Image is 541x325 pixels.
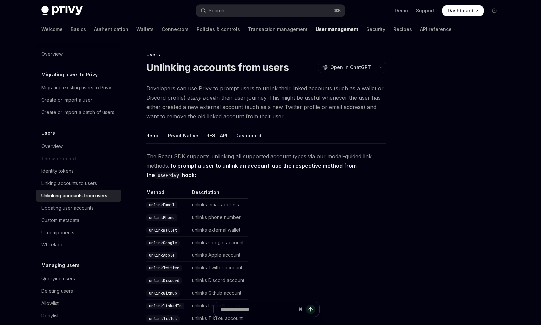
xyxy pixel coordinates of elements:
[189,262,248,274] td: unlinks Twitter account
[189,287,248,300] td: unlinks Github account
[146,61,289,73] h1: Unlinking accounts from users
[146,51,386,58] div: Users
[330,64,371,71] span: Open in ChatGPT
[41,204,94,212] div: Updating user accounts
[146,227,180,234] code: unlinkWallet
[36,153,121,165] a: The user object
[146,162,357,178] strong: To prompt a user to unlink an account, use the respective method from the hook:
[146,128,160,143] div: React
[146,290,180,297] code: unlinkGithub
[189,249,248,262] td: unlinks Apple account
[36,227,121,239] a: UI components
[489,5,500,16] button: Toggle dark mode
[162,21,189,37] a: Connectors
[36,214,121,226] a: Custom metadata
[206,128,227,143] div: REST API
[36,140,121,152] a: Overview
[36,297,121,309] a: Allowlist
[146,214,177,221] code: unlinkPhone
[36,239,121,251] a: Whitelabel
[41,275,75,283] div: Querying users
[189,274,248,287] td: unlinks Discord account
[36,310,121,322] a: Denylist
[146,189,189,199] th: Method
[41,6,83,15] img: dark logo
[235,128,261,143] div: Dashboard
[41,50,63,58] div: Overview
[220,302,296,317] input: Ask a question...
[189,199,248,211] td: unlinks email address
[192,94,215,101] em: any point
[41,142,63,150] div: Overview
[41,241,65,249] div: Whitelabel
[41,155,77,163] div: The user object
[36,48,121,60] a: Overview
[146,84,386,121] span: Developers can use Privy to prompt users to unlink their linked accounts (such as a wallet or Dis...
[71,21,86,37] a: Basics
[146,202,177,208] code: unlinkEmail
[146,265,182,271] code: unlinkTwitter
[316,21,358,37] a: User management
[318,62,375,73] button: Open in ChatGPT
[36,177,121,189] a: Linking accounts to users
[146,152,386,180] span: The React SDK supports unlinking all supported account types via our modal-guided link methods.
[189,211,248,224] td: unlinks phone number
[420,21,452,37] a: API reference
[448,7,473,14] span: Dashboard
[416,7,434,14] a: Support
[41,108,114,116] div: Create or import a batch of users
[41,216,79,224] div: Custom metadata
[189,224,248,237] td: unlinks external wallet
[36,202,121,214] a: Updating user accounts
[395,7,408,14] a: Demo
[41,129,55,137] h5: Users
[36,273,121,285] a: Querying users
[146,252,177,259] code: unlinkApple
[41,84,111,92] div: Migrating existing users to Privy
[41,192,107,200] div: Unlinking accounts from users
[248,21,308,37] a: Transaction management
[36,106,121,118] a: Create or import a batch of users
[41,167,74,175] div: Identity tokens
[36,285,121,297] a: Deleting users
[146,277,182,284] code: unlinkDiscord
[41,312,59,320] div: Denylist
[36,82,121,94] a: Migrating existing users to Privy
[146,240,180,246] code: unlinkGoogle
[196,5,345,17] button: Open search
[41,71,98,79] h5: Migrating users to Privy
[442,5,484,16] a: Dashboard
[366,21,385,37] a: Security
[41,179,97,187] div: Linking accounts to users
[197,21,240,37] a: Policies & controls
[393,21,412,37] a: Recipes
[41,299,59,307] div: Allowlist
[306,305,315,314] button: Send message
[36,94,121,106] a: Create or import a user
[41,229,74,237] div: UI components
[41,261,80,269] h5: Managing users
[168,128,198,143] div: React Native
[36,190,121,202] a: Unlinking accounts from users
[41,287,73,295] div: Deleting users
[334,8,341,13] span: ⌘ K
[36,165,121,177] a: Identity tokens
[189,237,248,249] td: unlinks Google account
[41,21,63,37] a: Welcome
[209,7,227,15] div: Search...
[136,21,154,37] a: Wallets
[189,300,248,312] td: unlinks LinkedIn account
[94,21,128,37] a: Authentication
[155,172,182,179] code: usePrivy
[41,96,92,104] div: Create or import a user
[189,189,248,199] th: Description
